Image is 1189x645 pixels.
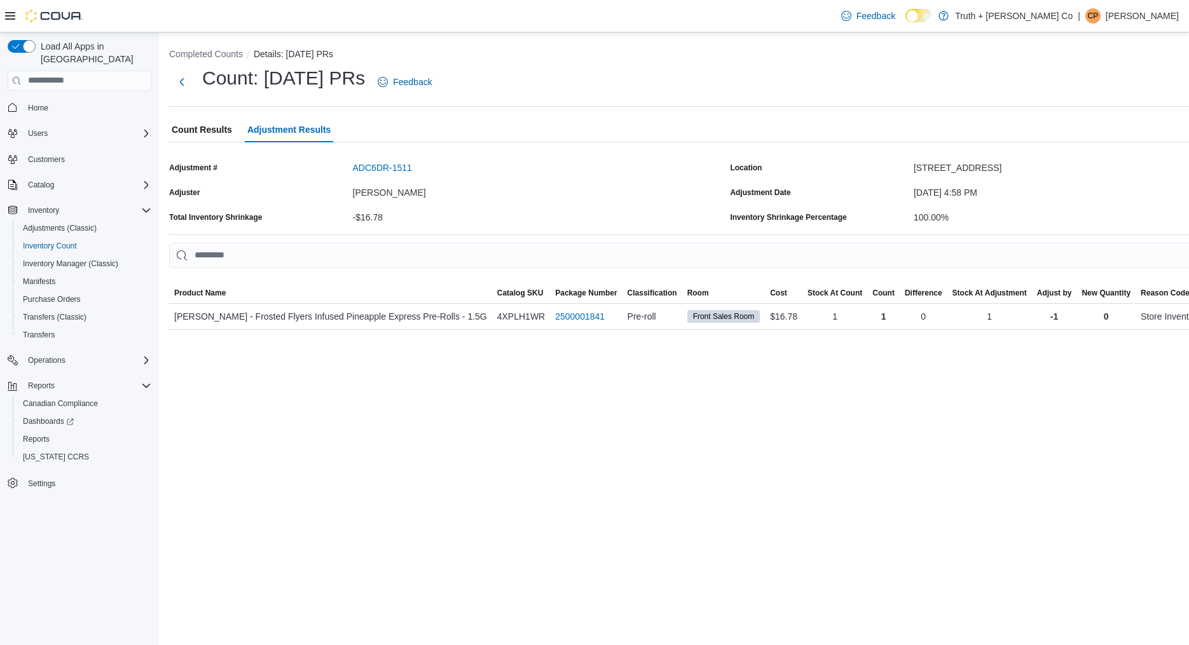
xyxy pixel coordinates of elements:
div: 1 [802,304,867,329]
a: Adjustments (Classic) [18,221,102,236]
span: Inventory Manager (Classic) [23,259,118,269]
span: Stock At Adjustment [952,288,1027,298]
span: Settings [23,475,151,491]
div: -$16.78 [353,207,725,222]
span: Operations [28,355,65,365]
a: 2500001841 [555,309,605,324]
span: [PERSON_NAME] - Frosted Flyers Infused Pineapple Express Pre-Rolls - 1.5G [174,309,487,324]
a: Inventory Manager (Classic) [18,256,123,271]
button: Catalog SKU [492,283,550,303]
span: Product Name [174,288,226,298]
span: Inventory [28,205,59,215]
a: Inventory Count [18,238,82,254]
span: Inventory Manager (Classic) [18,256,151,271]
a: Transfers (Classic) [18,309,92,325]
span: Manifests [23,276,55,287]
span: Room [687,288,709,298]
button: Users [3,125,156,142]
img: Cova [25,10,83,22]
button: Inventory [23,203,64,218]
a: Dashboards [13,412,156,430]
p: 0 [921,309,926,324]
div: Stock At Count [808,288,862,298]
span: Home [23,100,151,116]
span: Settings [28,479,55,489]
span: Adjustments (Classic) [23,223,97,233]
a: Feedback [836,3,900,29]
span: Canadian Compliance [23,398,98,409]
button: Inventory Manager (Classic) [13,255,156,273]
p: [PERSON_NAME] [1106,8,1179,24]
span: Inventory Count [23,241,77,251]
span: Manifests [18,274,151,289]
div: Cindy Pendergast [1085,8,1101,24]
button: Customers [3,150,156,168]
span: Dashboards [23,416,74,426]
button: Package Number [550,283,622,303]
button: Operations [23,353,71,368]
button: Purchase Orders [13,290,156,308]
span: Feedback [856,10,895,22]
span: Adjust by [1037,288,1072,298]
span: Transfers [23,330,55,340]
a: Customers [23,152,70,167]
p: -1 [1050,309,1058,324]
button: Adjustments (Classic) [13,219,156,237]
a: Transfers [18,327,60,343]
button: Transfers [13,326,156,344]
h1: Count: [DATE] PRs [202,65,365,91]
span: Difference [905,288,942,298]
span: Catalog [23,177,151,193]
span: Catalog [28,180,54,190]
span: Reports [18,431,151,447]
span: Washington CCRS [18,449,151,465]
span: Purchase Orders [18,292,151,307]
button: Completed Counts [169,49,243,59]
span: Adjustment Results [247,117,331,142]
button: Stock At Adjustment [947,283,1032,303]
button: Difference [900,283,947,303]
div: [PERSON_NAME] [353,182,725,198]
span: Feedback [393,76,432,88]
span: Front Sales Room [693,311,755,322]
span: Dashboards [18,414,151,429]
p: Truth + [PERSON_NAME] Co [955,8,1073,24]
button: Reports [23,378,60,393]
span: Transfers [18,327,151,343]
button: Catalog [23,177,59,193]
a: [US_STATE] CCRS [18,449,94,465]
button: Manifests [13,273,156,290]
span: Canadian Compliance [18,396,151,411]
a: Manifests [18,274,60,289]
span: Transfers (Classic) [23,312,86,322]
button: Transfers (Classic) [13,308,156,326]
span: Adjustments (Classic) [18,221,151,236]
span: Operations [23,353,151,368]
button: Users [23,126,53,141]
button: New Quantity [1076,283,1136,303]
a: Dashboards [18,414,79,429]
button: Operations [3,351,156,369]
span: Load All Apps in [GEOGRAPHIC_DATA] [36,40,151,65]
span: Pre-roll [628,309,656,324]
span: Customers [23,151,151,167]
span: Reports [23,434,50,444]
button: Count [867,283,900,303]
span: Classification [628,288,677,298]
span: New Quantity [1082,288,1131,298]
div: Inventory Shrinkage Percentage [730,212,846,222]
button: Room [682,283,766,303]
label: Adjustment Date [730,187,790,198]
button: Next [169,69,195,95]
span: Users [28,128,48,139]
button: Adjust by [1032,283,1077,303]
label: Location [730,163,762,173]
div: 1 [947,304,1032,329]
span: Transfers (Classic) [18,309,151,325]
a: Reports [18,431,55,447]
nav: Complex example [8,93,151,526]
label: Adjustment # [169,163,217,173]
p: 1 [881,309,886,324]
span: Inventory [23,203,151,218]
